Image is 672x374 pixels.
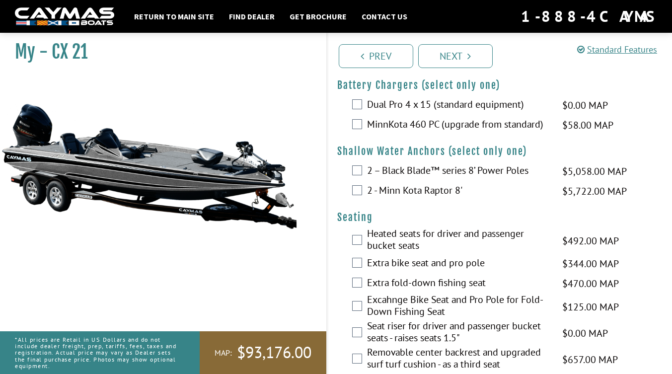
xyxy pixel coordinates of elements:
span: MAP: [215,348,232,358]
label: 2 - Minn Kota Raptor 8' [367,184,550,199]
span: $344.00 MAP [562,256,619,271]
a: Get Brochure [285,10,352,23]
div: 1-888-4CAYMAS [521,5,657,27]
label: 2 – Black Blade™ series 8’ Power Poles [367,164,550,179]
label: Seat riser for driver and passenger bucket seats - raises seats 1.5" [367,320,550,346]
a: Contact Us [357,10,412,23]
label: Extra fold-down fishing seat [367,277,550,291]
label: Removable center backrest and upgraded surf turf cushion - as a third seat [367,346,550,373]
a: Prev [339,44,413,68]
p: *All prices are Retail in US Dollars and do not include dealer freight, prep, tariffs, fees, taxe... [15,331,177,374]
span: $58.00 MAP [562,118,613,133]
span: $0.00 MAP [562,98,608,113]
label: Dual Pro 4 x 15 (standard equipment) [367,98,550,113]
img: white-logo-c9c8dbefe5ff5ceceb0f0178aa75bf4bb51f6bca0971e226c86eb53dfe498488.png [15,7,114,26]
label: Heated seats for driver and passenger bucket seats [367,227,550,254]
label: Extra bike seat and pro pole [367,257,550,271]
h1: My - CX 21 [15,41,301,63]
span: $93,176.00 [237,342,311,363]
a: Find Dealer [224,10,280,23]
span: $5,058.00 MAP [562,164,627,179]
a: Next [418,44,493,68]
span: $125.00 MAP [562,299,619,314]
label: Excahnge Bike Seat and Pro Pole for Fold-Down Fishing Seat [367,294,550,320]
span: $0.00 MAP [562,326,608,341]
a: Return to main site [129,10,219,23]
a: MAP:$93,176.00 [200,331,326,374]
h4: Shallow Water Anchors (select only one) [337,145,663,157]
h4: Seating [337,211,663,224]
span: $657.00 MAP [562,352,618,367]
label: MinnKota 460 PC (upgrade from standard) [367,118,550,133]
span: $470.00 MAP [562,276,619,291]
span: $5,722.00 MAP [562,184,627,199]
a: Standard Features [577,44,657,55]
h4: Battery Chargers (select only one) [337,79,663,91]
span: $492.00 MAP [562,233,619,248]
